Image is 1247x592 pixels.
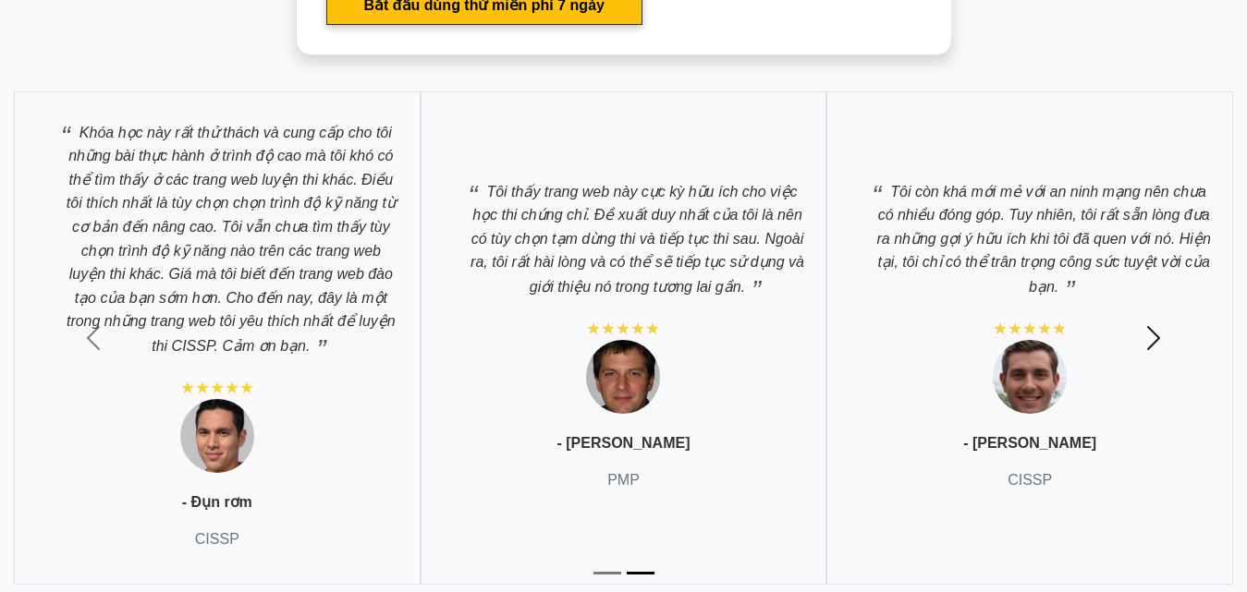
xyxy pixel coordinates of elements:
[963,435,1096,451] font: - [PERSON_NAME]
[67,125,396,354] font: Khóa học này rất thử thách và cung cấp cho tôi những bài thực hành ở trình độ cao mà tôi khó có t...
[627,562,654,584] button: Trình chiếu 2
[586,340,660,414] img: Lời chứng thực 2
[1008,472,1052,488] font: CISSP
[993,340,1067,414] img: Lời chứng thực 3
[993,320,1067,338] font: ★★★★★
[195,531,239,547] font: CISSP
[876,184,1210,295] font: Tôi còn khá mới mẻ với an ninh mạng nên chưa có nhiều đóng góp. Tuy nhiên, tôi rất sẵn lòng đưa r...
[471,184,804,295] font: Tôi thấy trang web này cực kỳ hữu ích cho việc học thi chứng chỉ. Đề xuất duy nhất của tôi là nên...
[556,435,690,451] font: - [PERSON_NAME]
[182,494,252,510] font: - Đụn rơm
[180,399,254,473] img: Lời chứng thực 1
[586,320,660,338] font: ★★★★★
[593,562,621,584] button: Trình chiếu 1
[180,379,254,397] font: ★★★★★
[607,472,640,488] font: PMP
